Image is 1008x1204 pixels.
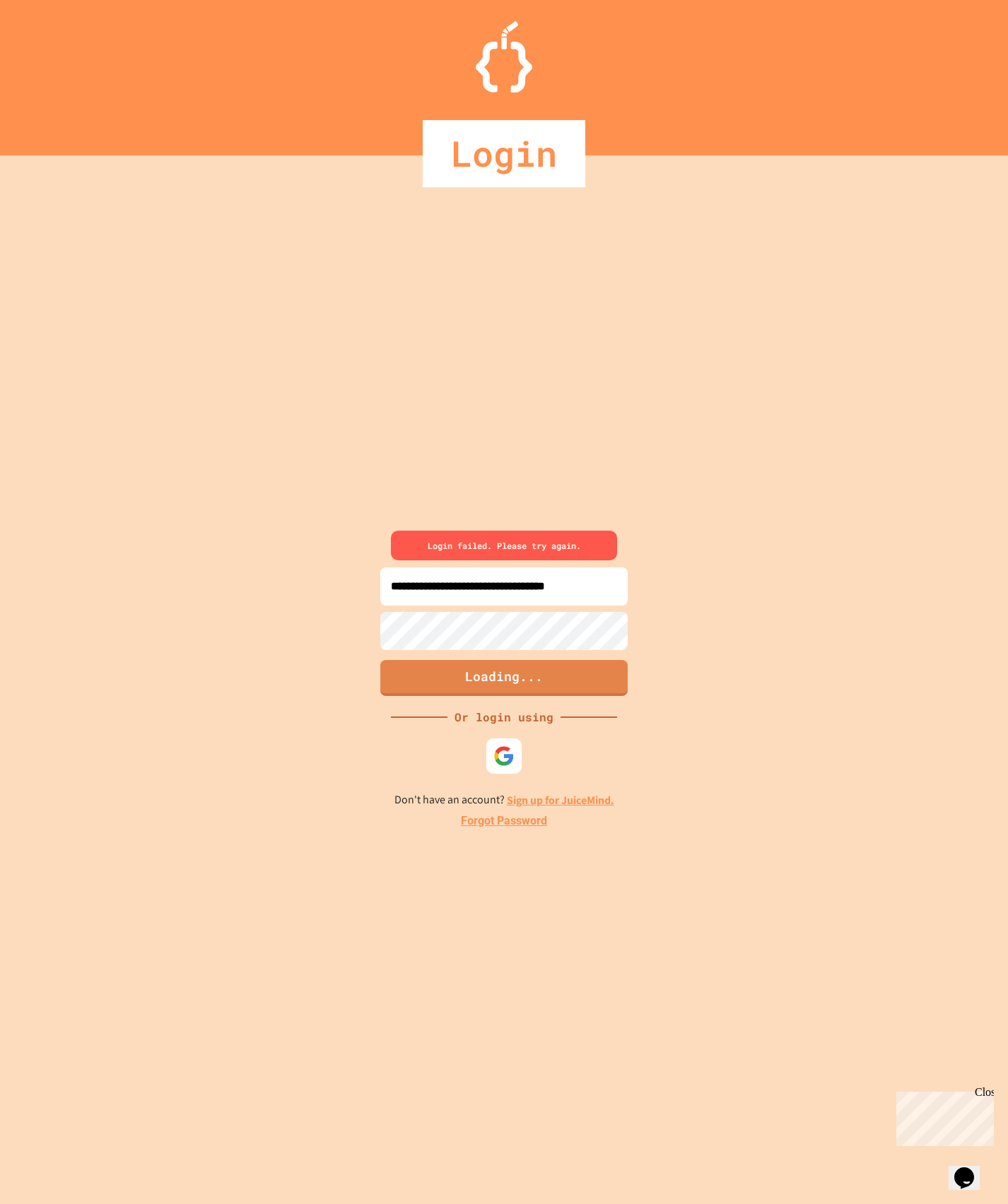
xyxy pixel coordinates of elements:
p: Don't have an account? [394,791,614,809]
a: Forgot Password [461,813,547,830]
a: Sign up for JuiceMind. [507,793,614,808]
div: Chat with us now!Close [6,6,98,90]
div: Login failed. Please try again. [391,531,617,560]
img: Logo.svg [476,21,532,93]
div: Or login using [447,709,561,726]
button: Loading... [380,660,628,696]
iframe: chat widget [891,1086,994,1146]
iframe: chat widget [949,1147,994,1190]
img: google-icon.svg [493,745,515,767]
div: Login [423,120,585,187]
